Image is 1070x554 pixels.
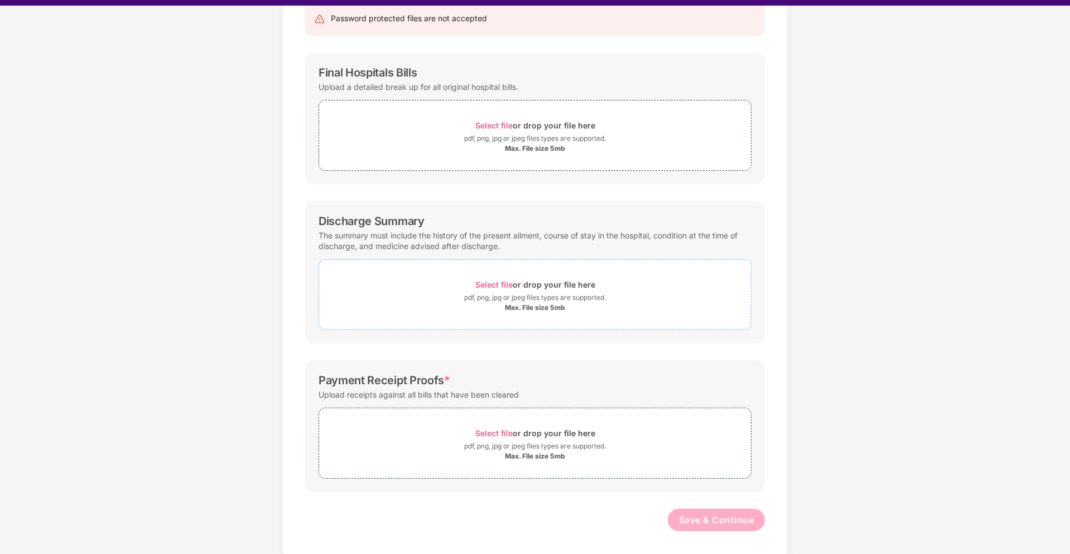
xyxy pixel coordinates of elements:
div: Password protected files are not accepted [331,12,487,25]
div: or drop your file here [475,277,595,292]
div: pdf, png, jpg or jpeg files types are supported. [464,441,606,452]
span: Select file [475,121,513,130]
button: Save & Continue [668,509,765,531]
div: Max. File size 5mb [505,303,565,312]
div: pdf, png, jpg or jpeg files types are supported. [464,133,606,144]
span: Select fileor drop your file herepdf, png, jpg or jpeg files types are supported.Max. File size 5mb [319,268,751,321]
div: Discharge Summary [319,214,425,228]
div: Upload receipts against all bills that have been cleared [319,387,519,402]
img: svg+xml;base64,PHN2ZyB4bWxucz0iaHR0cDovL3d3dy53My5vcmcvMjAwMC9zdmciIHdpZHRoPSIyNCIgaGVpZ2h0PSIyNC... [314,13,325,25]
span: Select file [475,280,513,289]
div: pdf, png, jpg or jpeg files types are supported. [464,292,606,303]
span: Select fileor drop your file herepdf, png, jpg or jpeg files types are supported.Max. File size 5mb [319,109,751,162]
div: Upload a detailed break up for all original hospital bills. [319,79,518,94]
span: Select file [475,428,513,438]
div: or drop your file here [475,118,595,133]
div: Max. File size 5mb [505,452,565,461]
span: Select fileor drop your file herepdf, png, jpg or jpeg files types are supported.Max. File size 5mb [319,417,751,470]
div: The summary must include the history of the present ailment, course of stay in the hospital, cond... [319,228,751,254]
div: or drop your file here [475,426,595,441]
div: Final Hospitals Bills [319,66,417,79]
div: Max. File size 5mb [505,144,565,153]
div: Payment Receipt Proofs [319,374,450,387]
